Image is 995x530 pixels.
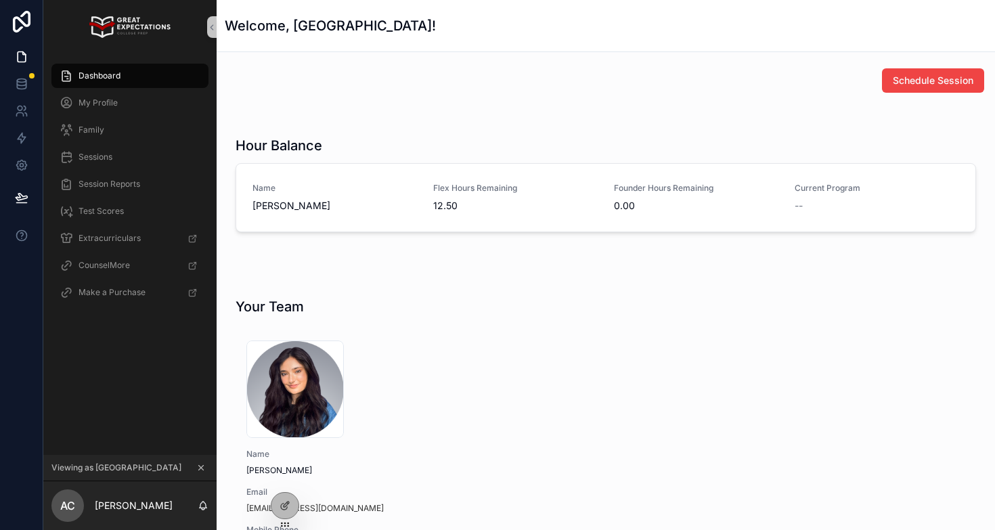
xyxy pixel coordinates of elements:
[95,499,173,512] p: [PERSON_NAME]
[60,498,75,514] span: AC
[433,183,598,194] span: Flex Hours Remaining
[246,465,485,476] span: [PERSON_NAME]
[43,54,217,322] div: scrollable content
[246,487,485,498] span: Email
[252,183,417,194] span: Name
[89,16,170,38] img: App logo
[79,233,141,244] span: Extracurriculars
[433,199,598,213] span: 12.50
[79,70,120,81] span: Dashboard
[882,68,984,93] button: Schedule Session
[614,183,778,194] span: Founder Hours Remaining
[51,145,208,169] a: Sessions
[795,183,959,194] span: Current Program
[795,199,803,213] span: --
[79,179,140,190] span: Session Reports
[51,172,208,196] a: Session Reports
[236,297,304,316] h1: Your Team
[79,260,130,271] span: CounselMore
[236,136,322,155] h1: Hour Balance
[51,91,208,115] a: My Profile
[51,199,208,223] a: Test Scores
[51,64,208,88] a: Dashboard
[51,280,208,305] a: Make a Purchase
[79,206,124,217] span: Test Scores
[79,97,118,108] span: My Profile
[79,152,112,162] span: Sessions
[51,226,208,250] a: Extracurriculars
[246,503,384,514] a: [EMAIL_ADDRESS][DOMAIN_NAME]
[246,449,485,460] span: Name
[79,287,146,298] span: Make a Purchase
[614,199,778,213] span: 0.00
[893,74,973,87] span: Schedule Session
[79,125,104,135] span: Family
[51,118,208,142] a: Family
[51,462,181,473] span: Viewing as [GEOGRAPHIC_DATA]
[225,16,436,35] h1: Welcome, [GEOGRAPHIC_DATA]!
[252,199,417,213] span: [PERSON_NAME]
[51,253,208,278] a: CounselMore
